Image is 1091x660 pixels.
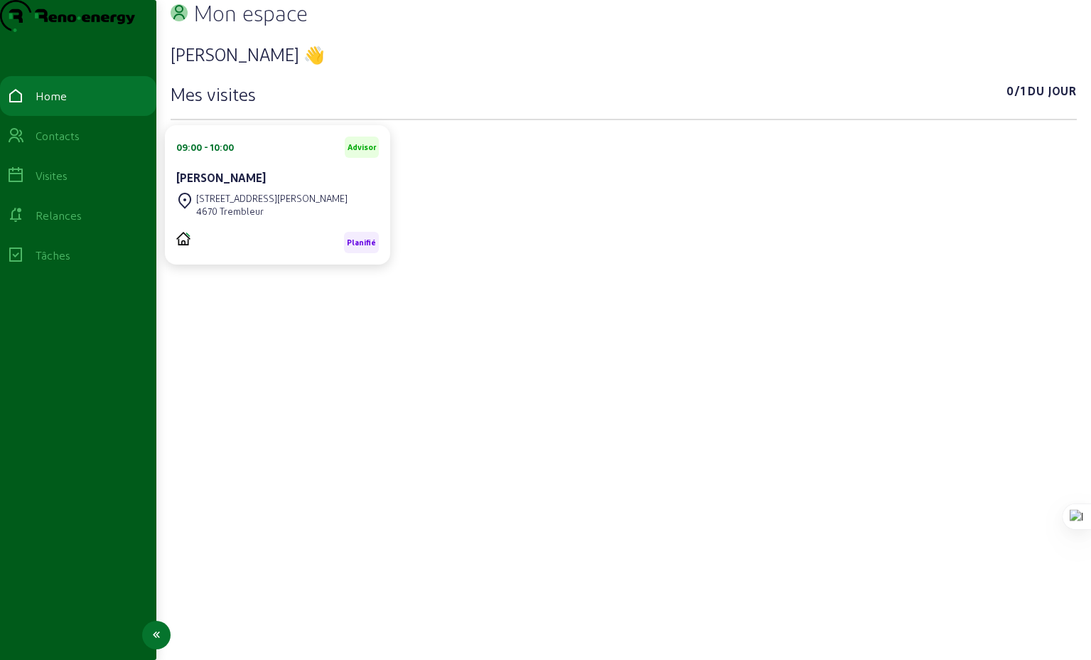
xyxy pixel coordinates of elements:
[176,141,234,154] div: 09:00 - 10:00
[171,82,256,105] h3: Mes visites
[348,142,376,152] span: Advisor
[36,127,80,144] div: Contacts
[36,247,70,264] div: Tâches
[347,238,376,247] span: Planifié
[36,87,67,105] div: Home
[36,167,68,184] div: Visites
[196,192,348,205] div: [STREET_ADDRESS][PERSON_NAME]
[176,232,190,245] img: PVELEC
[176,171,266,184] cam-card-title: [PERSON_NAME]
[196,205,348,218] div: 4670 Trembleur
[1006,82,1025,105] span: 0/1
[1028,82,1077,105] span: Du jour
[36,207,82,224] div: Relances
[171,43,1077,65] h3: [PERSON_NAME] 👋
